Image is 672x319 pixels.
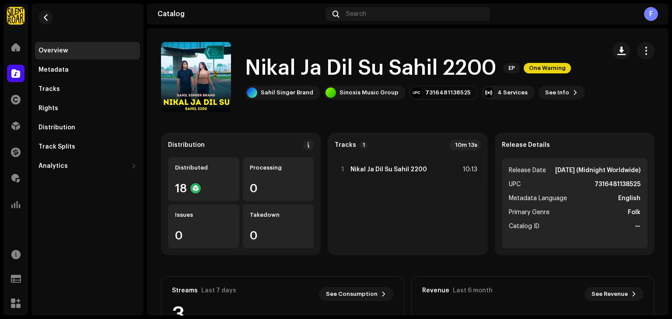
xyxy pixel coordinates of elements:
strong: English [618,193,640,204]
img: fcfd72e7-8859-4002-b0df-9a7058150634 [7,7,24,24]
strong: Release Details [502,142,550,149]
div: Issues [175,212,232,218]
re-m-nav-item: Rights [35,100,140,117]
strong: Folk [628,207,640,218]
div: Analytics [38,163,68,170]
strong: Nikal Ja Dil Su Sahil 2200 [350,166,427,173]
div: Distribution [38,124,75,131]
div: 7316481138525 [425,89,471,96]
span: Search [346,10,366,17]
div: Last 6 month [453,287,493,294]
h1: Nikal Ja Dil Su Sahil 2200 [245,54,496,82]
span: Primary Genre [509,207,549,218]
div: F [644,7,658,21]
strong: — [635,221,640,232]
div: Revenue [422,287,449,294]
span: EP [503,63,520,73]
strong: 7316481138525 [595,179,640,190]
span: See Info [545,84,569,101]
div: Rights [38,105,58,112]
div: Tracks [38,86,60,93]
button: See Info [538,86,585,100]
span: Catalog ID [509,221,539,232]
div: Streams [172,287,198,294]
span: Metadata Language [509,193,567,204]
div: Distribution [168,142,205,149]
button: See Revenue [584,287,644,301]
div: Takedown [250,212,307,218]
div: Metadata [38,66,69,73]
div: Distributed [175,164,232,171]
div: Processing [250,164,307,171]
div: Catalog [157,10,322,17]
re-m-nav-item: Distribution [35,119,140,136]
div: 10:13 [458,164,477,175]
strong: [DATE] (Midnight Worldwide) [555,165,640,176]
div: 4 Services [497,89,528,96]
div: Track Splits [38,143,75,150]
button: See Consumption [319,287,393,301]
re-m-nav-item: Overview [35,42,140,59]
div: 10m 13s [450,140,481,150]
re-m-nav-item: Track Splits [35,138,140,156]
div: Last 7 days [201,287,236,294]
div: Overview [38,47,68,54]
re-m-nav-item: Tracks [35,80,140,98]
span: UPC [509,179,521,190]
span: Release Date [509,165,546,176]
span: See Consumption [326,285,378,303]
div: Sahil Singer Brand [261,89,313,96]
strong: Tracks [335,142,356,149]
re-m-nav-item: Metadata [35,61,140,79]
span: See Revenue [591,285,628,303]
span: One Warning [524,63,571,73]
re-m-nav-dropdown: Analytics [35,157,140,175]
p-badge: 1 [360,141,367,149]
div: Sinoxis Music Group [339,89,399,96]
